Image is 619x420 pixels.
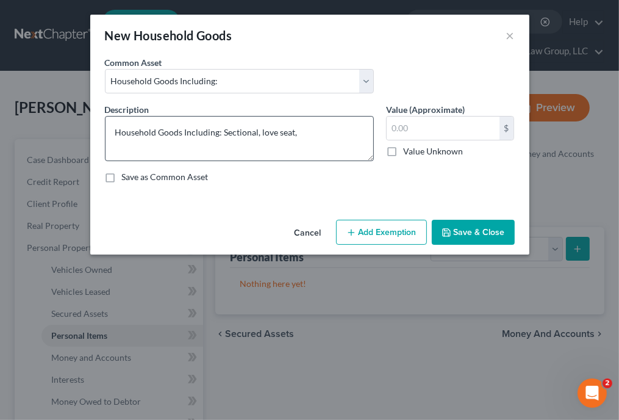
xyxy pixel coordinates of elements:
[432,220,515,245] button: Save & Close
[386,103,465,116] label: Value (Approximate)
[105,104,149,115] span: Description
[499,117,514,140] div: $
[603,378,612,388] span: 2
[578,378,607,408] iframe: Intercom live chat
[506,28,515,43] button: ×
[122,171,209,183] label: Save as Common Asset
[105,27,232,44] div: New Household Goods
[336,220,427,245] button: Add Exemption
[403,145,463,157] label: Value Unknown
[387,117,499,140] input: 0.00
[285,221,331,245] button: Cancel
[105,56,162,69] label: Common Asset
